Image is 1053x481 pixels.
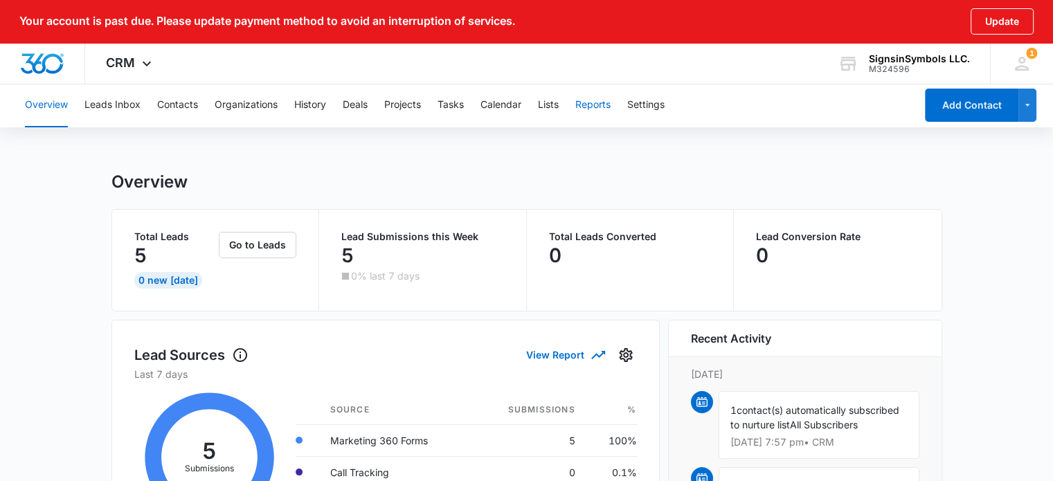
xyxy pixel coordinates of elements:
[341,232,504,242] p: Lead Submissions this Week
[730,404,737,416] span: 1
[219,239,296,251] a: Go to Leads
[319,395,472,425] th: Source
[219,232,296,258] button: Go to Leads
[971,8,1034,35] button: Update
[106,55,135,70] span: CRM
[319,424,472,456] td: Marketing 360 Forms
[526,343,604,367] button: View Report
[756,244,768,266] p: 0
[990,43,1053,84] div: notifications count
[549,232,712,242] p: Total Leads Converted
[472,424,586,456] td: 5
[111,172,188,192] h1: Overview
[869,53,970,64] div: account name
[869,64,970,74] div: account id
[343,83,368,127] button: Deals
[730,437,908,447] p: [DATE] 7:57 pm • CRM
[472,395,586,425] th: Submissions
[538,83,559,127] button: Lists
[586,395,637,425] th: %
[480,83,521,127] button: Calendar
[1026,48,1037,59] div: notifications count
[341,244,354,266] p: 5
[790,419,858,430] span: All Subscribers
[351,271,420,281] p: 0% last 7 days
[134,272,202,289] div: 0 New [DATE]
[19,15,515,28] p: Your account is past due. Please update payment method to avoid an interruption of services.
[586,424,637,456] td: 100%
[756,232,919,242] p: Lead Conversion Rate
[438,83,464,127] button: Tasks
[730,404,899,430] span: contact(s) automatically subscribed to nurture list
[134,244,147,266] p: 5
[157,83,198,127] button: Contacts
[134,367,637,381] p: Last 7 days
[691,367,919,381] p: [DATE]
[134,345,249,365] h1: Lead Sources
[25,83,68,127] button: Overview
[549,244,561,266] p: 0
[85,43,176,84] div: CRM
[134,232,217,242] p: Total Leads
[384,83,421,127] button: Projects
[691,330,771,347] h6: Recent Activity
[215,83,278,127] button: Organizations
[294,83,326,127] button: History
[615,344,637,366] button: Settings
[1026,48,1037,59] span: 1
[575,83,611,127] button: Reports
[925,89,1018,122] button: Add Contact
[627,83,665,127] button: Settings
[84,83,141,127] button: Leads Inbox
